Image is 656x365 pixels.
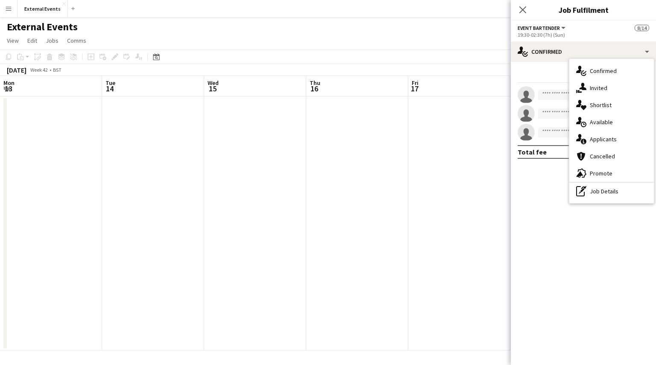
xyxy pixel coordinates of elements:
span: Promote [590,169,612,177]
span: View [7,37,19,44]
span: 8/14 [635,25,649,31]
span: Event bartender [518,25,560,31]
span: Available [590,118,613,126]
a: View [3,35,22,46]
div: [DATE] [7,66,26,74]
span: 13 [2,84,15,93]
h1: External Events [7,20,78,33]
span: Wed [208,79,219,87]
span: Mon [3,79,15,87]
span: Fri [412,79,419,87]
span: Cancelled [590,152,615,160]
span: 14 [104,84,115,93]
span: Week 42 [28,67,50,73]
span: Confirmed [590,67,617,75]
button: Event bartender [518,25,567,31]
button: External Events [18,0,68,17]
div: 19:30-02:30 (7h) (Sun) [518,32,649,38]
a: Comms [64,35,90,46]
div: Total fee [518,148,547,156]
span: Applicants [590,135,617,143]
span: 17 [410,84,419,93]
a: Jobs [42,35,62,46]
div: Confirmed [511,41,656,62]
span: Thu [310,79,320,87]
span: Invited [590,84,607,92]
span: Edit [27,37,37,44]
span: Jobs [46,37,59,44]
span: Shortlist [590,101,612,109]
div: Job Details [569,183,654,200]
span: 16 [308,84,320,93]
h3: Job Fulfilment [511,4,656,15]
a: Edit [24,35,41,46]
span: 15 [206,84,219,93]
span: Tue [105,79,115,87]
span: Comms [67,37,86,44]
div: BST [53,67,61,73]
